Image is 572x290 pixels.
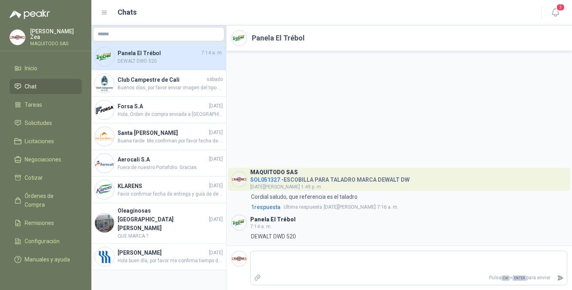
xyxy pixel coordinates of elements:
[512,275,526,281] span: ENTER
[232,251,247,266] img: Company Logo
[118,164,223,171] span: Fuera de nuestro Portafolio. Gracias.
[118,137,223,145] span: Buena tarde. Me confirman por favor fecha de entrega. Gracias
[232,172,247,187] img: Company Logo
[10,115,82,131] a: Solicitudes
[284,203,398,211] span: [DATE][PERSON_NAME] 7:16 a. m.
[91,123,226,150] a: Company LogoSanta [PERSON_NAME][DATE]Buena tarde. Me confirman por favor fecha de entrega. Gracias
[25,119,52,127] span: Solicitudes
[250,170,298,175] h3: MAQUITODO SAS
[91,70,226,97] a: Company LogoClub Campestre de CalisábadoBuenos días, por favor enviar imagen del tipo de llave qu...
[95,213,114,232] img: Company Logo
[251,271,264,285] label: Adjuntar archivos
[250,184,322,190] span: [DATE][PERSON_NAME] 1:49 p. m.
[95,47,114,66] img: Company Logo
[118,49,200,58] h4: Panela El Trébol
[95,100,114,119] img: Company Logo
[252,33,305,44] h2: Panela El Trébol
[207,76,223,83] span: sábado
[91,177,226,203] a: Company LogoKLARENS[DATE]Favor confirmar fecha de entrega y guia de despacho.
[25,237,60,246] span: Configuración
[30,41,82,46] p: MAQUITODO SAS
[25,155,61,164] span: Negociaciones
[25,100,42,109] span: Tareas
[91,150,226,177] a: Company LogoAerocali S.A[DATE]Fuera de nuestro Portafolio. Gracias.
[250,217,296,222] h3: Panela El Trébol
[118,206,207,232] h4: Oleaginosas [GEOGRAPHIC_DATA][PERSON_NAME]
[25,255,70,264] span: Manuales y ayuda
[501,275,510,281] span: Ctrl
[118,257,223,265] span: Hola buen día, por favor me confirma tiempo de garantía por defectos de fabrica
[10,10,50,19] img: Logo peakr
[25,137,54,146] span: Licitaciones
[209,249,223,257] span: [DATE]
[91,97,226,123] a: Company LogoForsa S.A[DATE]Hola, Orden de compra enviada a [GEOGRAPHIC_DATA], este material se re...
[118,232,223,240] span: QUE MARCA ?
[10,234,82,249] a: Configuración
[91,244,226,270] a: Company Logo[PERSON_NAME][DATE]Hola buen día, por favor me confirma tiempo de garantía por defect...
[10,215,82,230] a: Remisiones
[250,175,410,182] h4: - ESCOBILLA PARA TALADRO MARCA DEWALT DW
[251,192,357,201] p: Cordial saludo, que referencia es el taladro
[95,247,114,266] img: Company Logo
[209,156,223,163] span: [DATE]
[209,182,223,190] span: [DATE]
[118,75,205,84] h4: Club Campestre de Cali
[209,129,223,136] span: [DATE]
[201,49,223,57] span: 7:14 a. m.
[10,79,82,94] a: Chat
[95,154,114,173] img: Company Logo
[118,7,137,18] h1: Chats
[118,155,207,164] h4: Aerocali S.A
[10,252,82,267] a: Manuales y ayuda
[95,74,114,93] img: Company Logo
[25,173,43,182] span: Cotizar
[25,82,37,91] span: Chat
[30,29,82,40] p: [PERSON_NAME] Zea
[118,84,223,92] span: Buenos días, por favor enviar imagen del tipo de llave que requiere, y especificar si pulgadas o ...
[554,271,567,285] button: Enviar
[91,203,226,244] a: Company LogoOleaginosas [GEOGRAPHIC_DATA][PERSON_NAME][DATE]QUE MARCA ?
[10,61,82,76] a: Inicio
[232,215,247,230] img: Company Logo
[556,4,565,11] span: 3
[91,44,226,70] a: Company LogoPanela El Trébol7:14 a. m.DEWALT DWD 520
[209,216,223,223] span: [DATE]
[118,58,223,65] span: DEWALT DWD 520
[232,31,247,46] img: Company Logo
[25,192,74,209] span: Órdenes de Compra
[249,203,567,211] a: 1respuestaUltima respuesta[DATE][PERSON_NAME] 7:16 a. m.
[10,188,82,212] a: Órdenes de Compra
[251,232,296,241] p: DEWALT DWD 520
[118,129,207,137] h4: Santa [PERSON_NAME]
[118,102,207,111] h4: Forsa S.A
[10,30,25,45] img: Company Logo
[25,64,37,73] span: Inicio
[10,170,82,185] a: Cotizar
[284,203,322,211] span: Ultima respuesta
[250,177,280,183] span: SOL051327
[10,134,82,149] a: Licitaciones
[209,102,223,110] span: [DATE]
[25,219,54,227] span: Remisiones
[10,97,82,112] a: Tareas
[250,224,272,229] span: 7:14 a. m.
[251,203,280,211] span: 1 respuesta
[95,180,114,199] img: Company Logo
[95,127,114,146] img: Company Logo
[10,152,82,167] a: Negociaciones
[118,182,207,190] h4: KLARENS
[548,6,562,20] button: 3
[264,271,554,285] p: Pulsa + para enviar
[118,248,207,257] h4: [PERSON_NAME]
[118,190,223,198] span: Favor confirmar fecha de entrega y guia de despacho.
[118,111,223,118] span: Hola, Orden de compra enviada a [GEOGRAPHIC_DATA], este material se recogera. Me confirmas horari...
